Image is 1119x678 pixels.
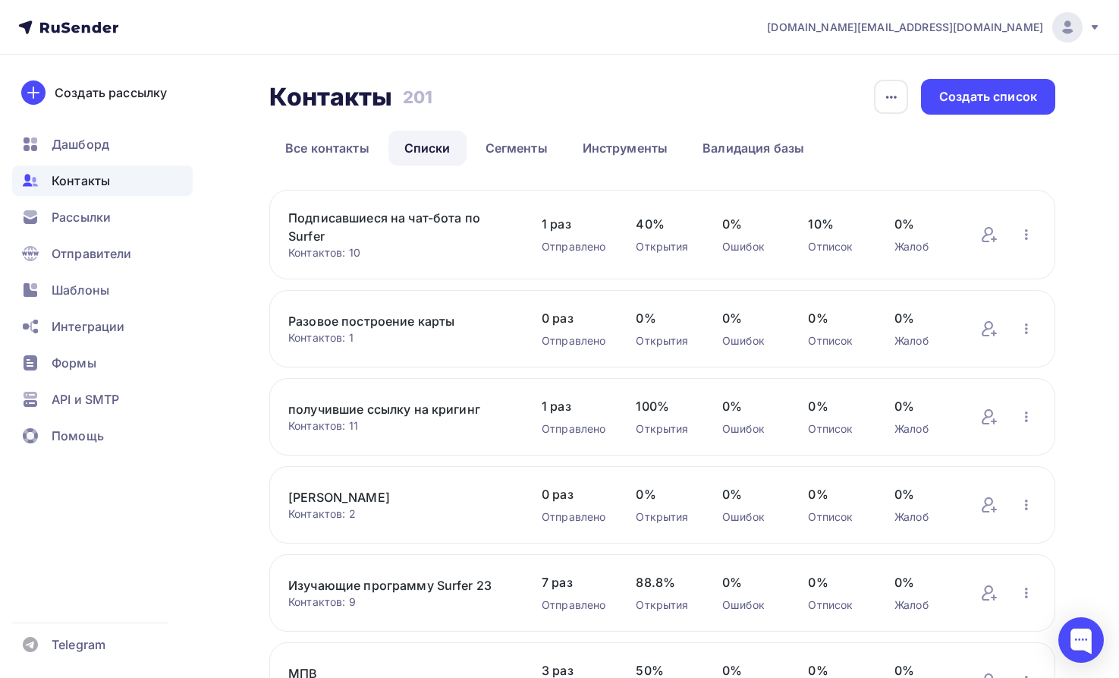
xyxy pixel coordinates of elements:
div: Контактов: 9 [288,594,511,610]
div: Отписок [808,239,864,254]
div: Жалоб [894,598,951,613]
div: Открытия [636,421,692,437]
span: Помощь [52,427,104,445]
div: Открытия [636,239,692,254]
span: 0% [808,309,864,327]
span: 0 раз [542,485,605,503]
span: Интеграции [52,317,124,336]
div: Контактов: 10 [288,245,511,260]
div: Контактов: 1 [288,330,511,345]
a: Контакты [12,166,193,196]
div: Ошибок [722,509,778,525]
span: Шаблоны [52,281,109,299]
div: Создать список [939,88,1037,106]
div: Открытия [636,598,692,613]
div: Открытия [636,509,692,525]
a: [PERSON_NAME] [288,488,511,506]
div: Жалоб [894,239,951,254]
span: 10% [808,215,864,233]
div: Открытия [636,333,692,348]
div: Ошибок [722,239,778,254]
span: 0% [808,397,864,415]
div: Ошибок [722,421,778,437]
span: 0% [722,573,778,591]
span: Рассылки [52,208,111,226]
a: Сегменты [470,131,564,166]
a: Все контакты [269,131,385,166]
span: 0% [808,573,864,591]
a: Разовое построение карты [288,312,511,330]
div: Отписок [808,421,864,437]
span: Telegram [52,635,105,654]
span: 0% [722,309,778,327]
span: 0% [722,215,778,233]
div: Жалоб [894,509,951,525]
a: Рассылки [12,202,193,232]
div: Отправлено [542,509,605,525]
span: 0% [894,485,951,503]
span: 0% [722,485,778,503]
a: Отправители [12,238,193,269]
span: Дашборд [52,135,109,153]
div: Создать рассылку [55,84,167,102]
a: Валидация базы [687,131,820,166]
a: Подписавшиеся на чат-бота по Surfer [288,209,511,245]
span: 7 раз [542,573,605,591]
a: Списки [388,131,467,166]
span: 0 раз [542,309,605,327]
span: Формы [52,354,96,372]
h2: Контакты [269,82,392,112]
span: 1 раз [542,215,605,233]
a: Изучающие программу Surfer 23 [288,576,511,594]
a: Дашборд [12,129,193,159]
div: Отправлено [542,333,605,348]
div: Жалоб [894,333,951,348]
span: 0% [894,397,951,415]
a: [DOMAIN_NAME][EMAIL_ADDRESS][DOMAIN_NAME] [767,12,1101,43]
span: 0% [894,215,951,233]
div: Отписок [808,598,864,613]
div: Ошибок [722,598,778,613]
span: 0% [808,485,864,503]
span: 0% [894,309,951,327]
span: 88.8% [636,573,692,591]
span: Отправители [52,244,132,263]
div: Отписок [808,509,864,525]
a: получившие ссылку на кригинг [288,400,511,418]
a: Формы [12,348,193,378]
span: API и SMTP [52,390,119,408]
div: Жалоб [894,421,951,437]
span: [DOMAIN_NAME][EMAIL_ADDRESS][DOMAIN_NAME] [767,20,1043,35]
span: 100% [636,397,692,415]
span: 0% [636,309,692,327]
div: Контактов: 11 [288,418,511,434]
div: Отправлено [542,421,605,437]
div: Контактов: 2 [288,506,511,522]
span: 0% [636,485,692,503]
span: Контакты [52,172,110,190]
a: Инструменты [567,131,684,166]
div: Ошибок [722,333,778,348]
span: 1 раз [542,397,605,415]
div: Отправлено [542,598,605,613]
a: Шаблоны [12,275,193,305]
span: 0% [894,573,951,591]
h3: 201 [403,87,432,108]
span: 40% [636,215,692,233]
div: Отправлено [542,239,605,254]
span: 0% [722,397,778,415]
div: Отписок [808,333,864,348]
